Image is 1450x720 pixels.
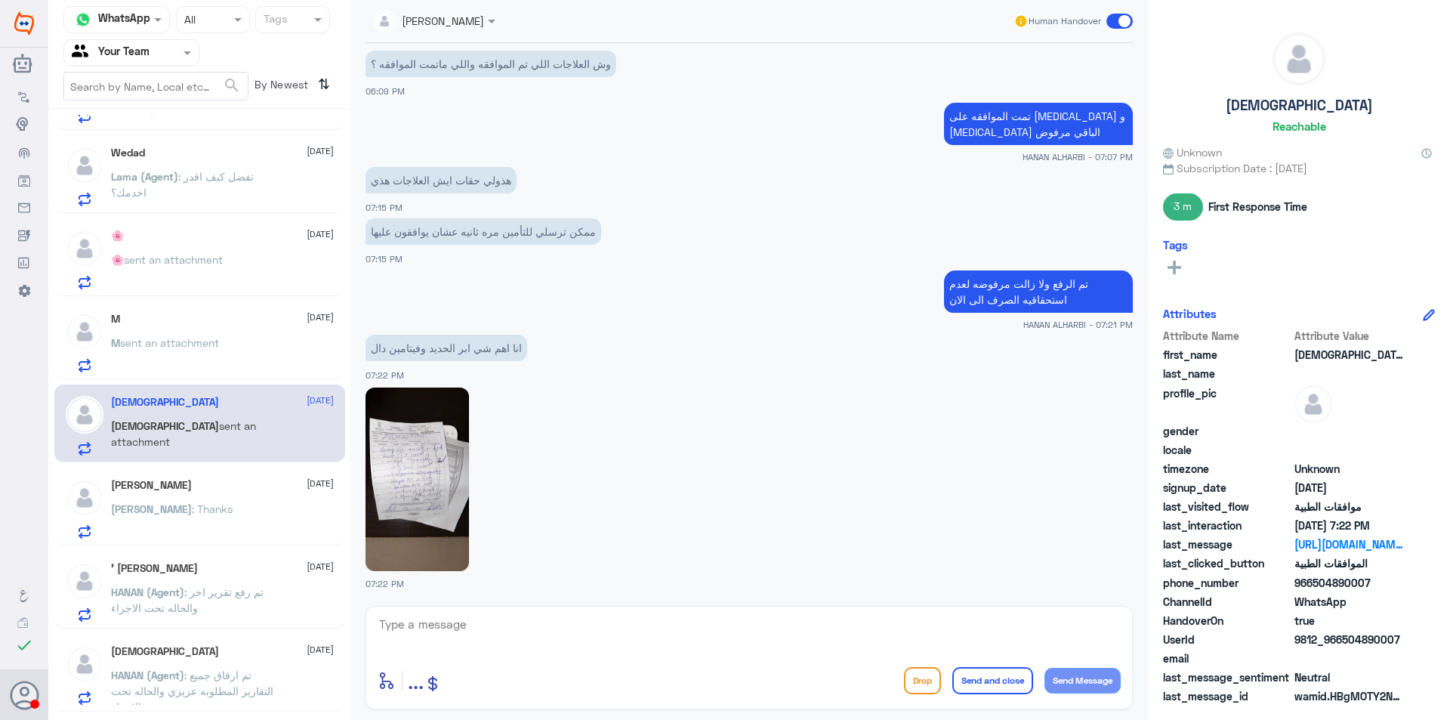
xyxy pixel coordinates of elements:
[1294,442,1404,458] span: null
[66,479,103,517] img: defaultAdmin.png
[1294,480,1404,496] span: 2025-09-26T17:30:22.727Z
[66,562,103,600] img: defaultAdmin.png
[366,254,403,264] span: 07:15 PM
[1163,423,1291,439] span: gender
[1163,347,1291,363] span: first_name
[1294,347,1404,363] span: MOHAMMED
[111,502,192,515] span: [PERSON_NAME]
[111,479,192,492] h5: Enrique Gragasin
[1294,669,1404,685] span: 0
[1023,318,1133,331] span: HANAN ALHARBI - 07:21 PM
[1294,536,1404,552] a: [URL][DOMAIN_NAME]
[223,76,241,94] span: search
[366,86,405,96] span: 06:09 PM
[944,103,1133,145] p: 9/10/2025, 7:07 PM
[1029,14,1101,28] span: Human Handover
[1294,385,1332,423] img: defaultAdmin.png
[111,336,120,349] span: M
[366,370,404,380] span: 07:22 PM
[366,218,601,245] p: 9/10/2025, 7:15 PM
[111,562,198,575] h5: ' احمد
[307,394,334,407] span: [DATE]
[307,477,334,490] span: [DATE]
[1044,668,1121,694] button: Send Message
[1023,150,1133,163] span: HANAN ALHARBI - 07:07 PM
[1163,555,1291,571] span: last_clicked_button
[408,666,424,694] span: ...
[111,170,254,199] span: : تفضل كيف اقدر اخدمك؟
[14,11,34,36] img: Widebot Logo
[1273,33,1325,85] img: defaultAdmin.png
[1163,366,1291,382] span: last_name
[111,253,124,266] span: 🌸
[366,579,404,589] span: 07:22 PM
[1294,328,1404,344] span: Attribute Value
[1163,442,1291,458] span: locale
[1163,688,1291,704] span: last_message_id
[1294,632,1404,647] span: 9812_966504890007
[111,230,124,243] h5: 🌸
[1226,97,1373,114] h5: [DEMOGRAPHIC_DATA]
[10,681,39,709] button: Avatar
[944,270,1133,313] p: 9/10/2025, 7:21 PM
[111,170,178,183] span: Lama (Agent)
[1163,536,1291,552] span: last_message
[1294,688,1404,704] span: wamid.HBgMOTY2NTA0ODkwMDA3FQIAEhgUM0FCQ0RGMUI0MDc0OUE5MUVGNUUA
[1163,144,1222,160] span: Unknown
[1163,480,1291,496] span: signup_date
[72,42,94,64] img: yourTeam.svg
[1163,613,1291,629] span: HandoverOn
[366,335,527,361] p: 9/10/2025, 7:22 PM
[1163,385,1291,420] span: profile_pic
[124,253,223,266] span: sent an attachment
[111,669,273,713] span: : تم ارفاق جميع التقارير المطلوبه عزيزي والحاله تحت الاجراء
[1163,160,1435,176] span: Subscription Date : [DATE]
[111,313,120,326] h5: M
[1163,669,1291,685] span: last_message_sentiment
[904,667,941,694] button: Drop
[366,202,403,212] span: 07:15 PM
[307,560,334,573] span: [DATE]
[1294,499,1404,515] span: موافقات الطبية
[15,636,33,654] i: check
[1294,575,1404,591] span: 966504890007
[1163,238,1188,252] h6: Tags
[1163,307,1217,320] h6: Attributes
[1163,461,1291,477] span: timezone
[307,311,334,324] span: [DATE]
[318,72,330,97] i: ⇅
[66,645,103,683] img: defaultAdmin.png
[1294,613,1404,629] span: true
[1163,650,1291,666] span: email
[1273,119,1326,133] h6: Reachable
[952,667,1033,694] button: Send and close
[72,8,94,31] img: whatsapp.png
[66,230,103,267] img: defaultAdmin.png
[111,669,184,681] span: HANAN (Agent)
[111,396,219,409] h5: MOHAMMED
[366,51,616,77] p: 9/10/2025, 6:09 PM
[307,227,334,241] span: [DATE]
[1208,199,1307,215] span: First Response Time
[1163,193,1203,221] span: 3 m
[1163,632,1291,647] span: UserId
[261,11,288,30] div: Tags
[307,643,334,657] span: [DATE]
[1163,499,1291,515] span: last_visited_flow
[1294,594,1404,610] span: 2
[192,502,233,515] span: : Thanks
[66,147,103,184] img: defaultAdmin.png
[1294,650,1404,666] span: null
[248,72,312,102] span: By Newest
[64,73,248,100] input: Search by Name, Local etc…
[111,586,184,598] span: HANAN (Agent)
[1294,555,1404,571] span: الموافقات الطبية
[408,663,424,697] button: ...
[1294,461,1404,477] span: Unknown
[1294,518,1404,533] span: 2025-10-09T16:22:35.884Z
[66,313,103,351] img: defaultAdmin.png
[111,645,219,658] h5: Mohammed
[366,388,469,571] img: 1380793003698559.jpg
[1294,423,1404,439] span: null
[66,396,103,434] img: defaultAdmin.png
